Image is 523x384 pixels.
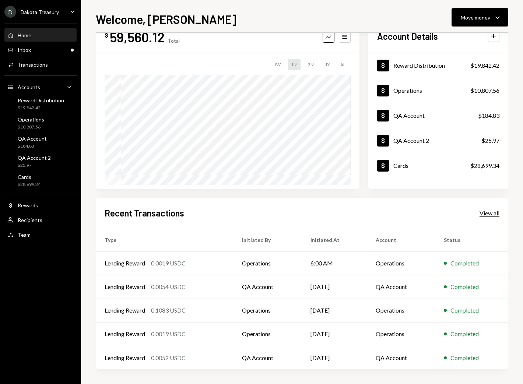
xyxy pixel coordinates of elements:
div: QA Account 2 [393,137,429,144]
th: Initiated By [233,228,301,251]
div: $184.83 [478,111,499,120]
div: 0.1083 USDC [151,306,186,315]
div: QA Account [393,112,425,119]
div: Operations [393,87,422,94]
a: QA Account$184.83 [368,103,508,128]
td: Operations [233,322,301,346]
div: 59,560.12 [110,29,165,45]
a: QA Account$184.83 [4,133,77,151]
div: Team [18,232,31,238]
div: $ [105,32,108,39]
div: Lending Reward [105,306,145,315]
h2: Account Details [377,30,438,42]
div: Operations [18,116,44,123]
th: Initiated At [302,228,367,251]
div: Completed [450,282,479,291]
div: 1Y [322,59,333,70]
a: Transactions [4,58,77,71]
td: [DATE] [302,299,367,322]
th: Status [435,228,508,251]
div: QA Account [18,135,47,142]
td: Operations [367,251,435,275]
a: Home [4,28,77,42]
div: $19,842.42 [18,105,64,111]
td: [DATE] [302,346,367,369]
div: 1W [271,59,284,70]
div: Recipients [18,217,42,223]
td: [DATE] [302,275,367,299]
td: Operations [367,299,435,322]
div: Completed [450,353,479,362]
a: Reward Distribution$19,842.42 [368,53,508,78]
div: Completed [450,330,479,338]
div: Completed [450,306,479,315]
div: Lending Reward [105,259,145,268]
div: Lending Reward [105,282,145,291]
div: D [4,6,16,18]
a: Reward Distribution$19,842.42 [4,95,77,113]
td: QA Account [367,275,435,299]
div: $28,699.34 [470,161,499,170]
div: QA Account 2 [18,155,51,161]
a: Cards$28,699.34 [4,172,77,189]
a: Cards$28,699.34 [368,153,508,178]
td: [DATE] [302,322,367,346]
a: View all [480,209,499,217]
a: Inbox [4,43,77,56]
a: Operations$10,807.56 [368,78,508,103]
a: Recipients [4,213,77,226]
h1: Welcome, [PERSON_NAME] [96,12,236,27]
td: Operations [233,299,301,322]
a: Operations$10,807.56 [4,114,77,132]
div: Reward Distribution [18,97,64,103]
a: QA Account 2$25.97 [368,128,508,153]
div: ALL [337,59,351,70]
td: Operations [233,251,301,275]
div: 3M [305,59,317,70]
div: Move money [461,14,490,21]
div: Cards [393,162,408,169]
div: Dakota Treasury [21,9,59,15]
div: 0.0054 USDC [151,282,186,291]
div: $25.97 [18,162,51,169]
div: $10,807.56 [18,124,44,130]
a: Accounts [4,80,77,94]
td: 6:00 AM [302,251,367,275]
td: QA Account [233,275,301,299]
a: Rewards [4,198,77,212]
a: QA Account 2$25.97 [4,152,77,170]
div: Cards [18,174,41,180]
td: QA Account [233,346,301,369]
div: Inbox [18,47,31,53]
div: $184.83 [18,143,47,149]
div: 0.0052 USDC [151,353,186,362]
button: Move money [452,8,508,27]
div: $10,807.56 [470,86,499,95]
div: $25.97 [481,136,499,145]
a: Team [4,228,77,241]
td: QA Account [367,346,435,369]
div: Completed [450,259,479,268]
th: Type [96,228,233,251]
div: Transactions [18,61,48,68]
div: $19,842.42 [470,61,499,70]
th: Account [367,228,435,251]
div: Reward Distribution [393,62,445,69]
div: View all [480,209,499,217]
div: $28,699.34 [18,182,41,188]
div: 0.0019 USDC [151,259,186,268]
div: Home [18,32,31,38]
div: Rewards [18,202,38,208]
td: Operations [367,322,435,346]
div: Lending Reward [105,330,145,338]
div: 0.0019 USDC [151,330,186,338]
div: Total [168,38,180,44]
div: Lending Reward [105,353,145,362]
div: Accounts [18,84,40,90]
h2: Recent Transactions [105,207,184,219]
div: 1M [288,59,301,70]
